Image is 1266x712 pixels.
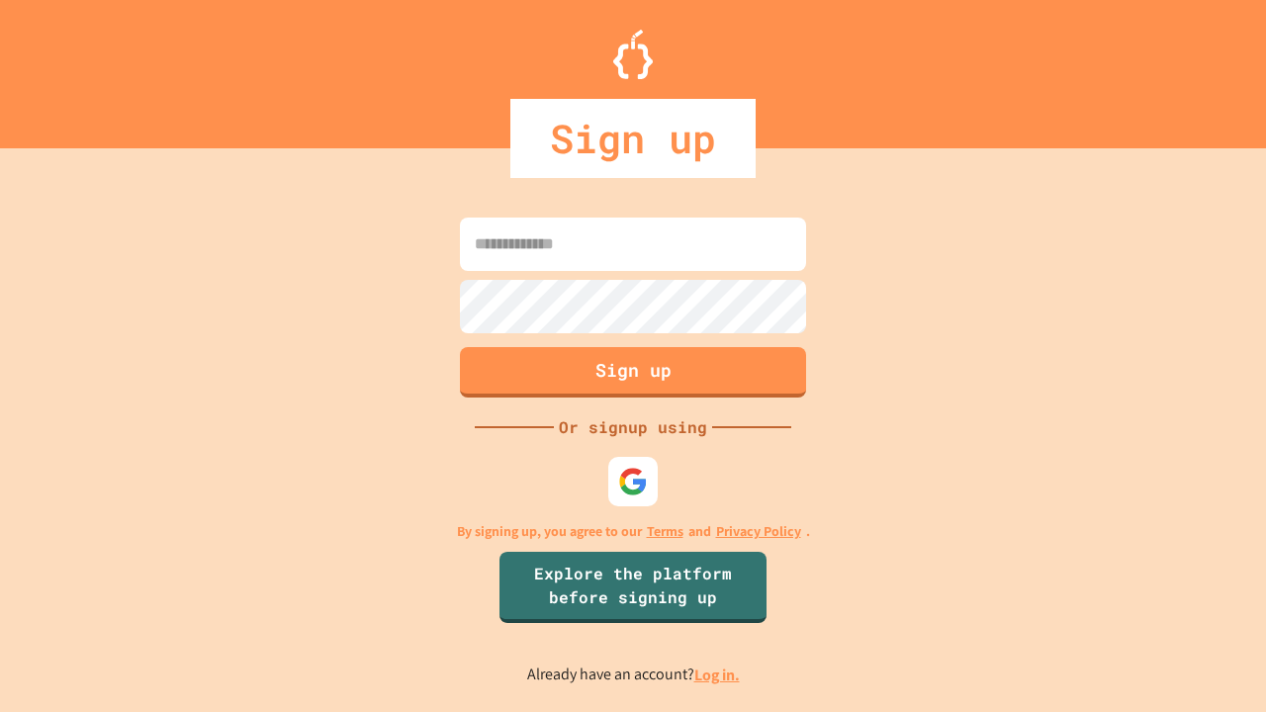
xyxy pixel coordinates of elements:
[499,552,767,623] a: Explore the platform before signing up
[554,415,712,439] div: Or signup using
[647,521,683,542] a: Terms
[510,99,756,178] div: Sign up
[694,665,740,685] a: Log in.
[527,663,740,687] p: Already have an account?
[716,521,801,542] a: Privacy Policy
[460,347,806,398] button: Sign up
[618,467,648,496] img: google-icon.svg
[457,521,810,542] p: By signing up, you agree to our and .
[613,30,653,79] img: Logo.svg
